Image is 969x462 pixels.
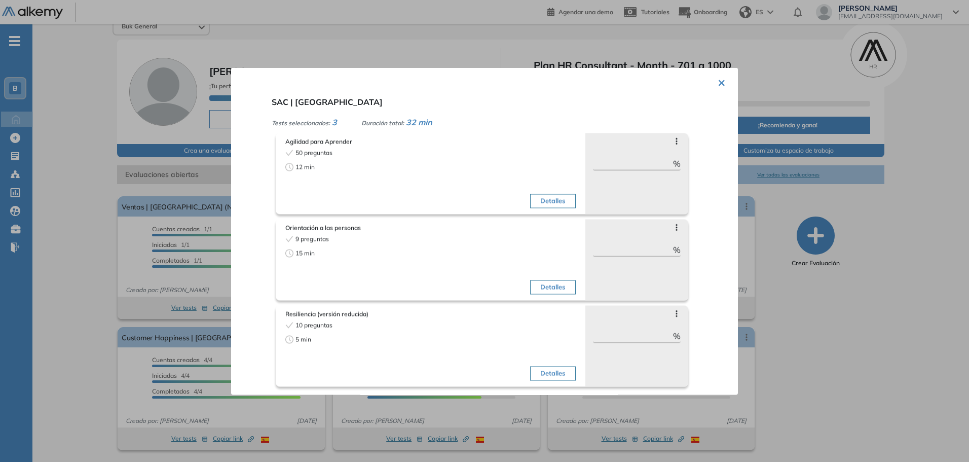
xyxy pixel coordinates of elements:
[673,157,681,169] span: %
[285,309,576,318] span: Resiliencia (versión reducida)
[285,223,576,232] span: Orientación a las personas
[718,72,726,91] button: ×
[295,148,332,157] span: 50 preguntas
[295,234,329,243] span: 9 preguntas
[295,321,332,330] span: 10 preguntas
[285,137,576,146] span: Agilidad para Aprender
[285,235,293,243] span: check
[530,280,575,294] button: Detalles
[530,366,575,380] button: Detalles
[295,162,315,171] span: 12 min
[272,119,330,126] span: Tests seleccionados:
[272,96,383,106] span: SAC | [GEOGRAPHIC_DATA]
[406,117,432,127] span: 32 min
[285,163,293,171] span: clock-circle
[673,330,681,342] span: %
[530,194,575,208] button: Detalles
[332,117,337,127] span: 3
[285,249,293,257] span: clock-circle
[285,321,293,329] span: check
[295,335,311,344] span: 5 min
[285,149,293,157] span: check
[295,248,315,258] span: 15 min
[361,119,404,126] span: Duración total:
[285,335,293,343] span: clock-circle
[673,243,681,256] span: %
